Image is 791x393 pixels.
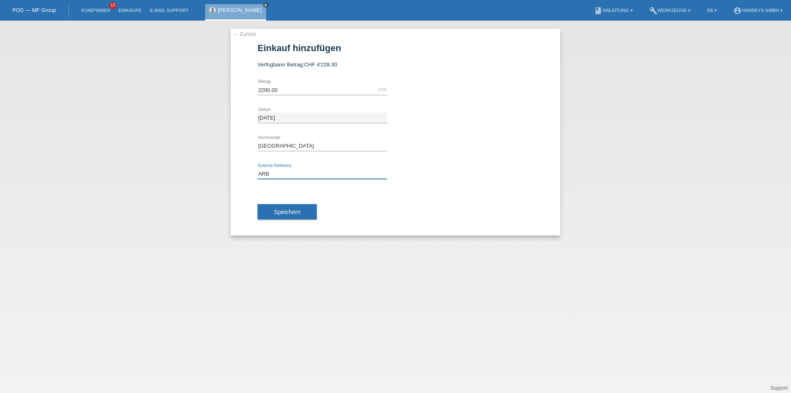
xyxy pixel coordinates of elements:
[109,2,117,9] span: 15
[146,8,193,13] a: E-Mail Support
[649,7,658,15] i: build
[218,7,262,13] a: [PERSON_NAME]
[594,7,602,15] i: book
[733,7,742,15] i: account_circle
[233,31,256,37] a: ← Zurück
[274,209,300,215] span: Speichern
[257,43,534,53] h1: Einkauf hinzufügen
[257,61,534,68] div: Verfügbarer Betrag:
[77,8,114,13] a: Kund*innen
[114,8,145,13] a: Einkäufe
[703,8,721,13] a: DE ▾
[770,385,788,391] a: Support
[304,61,337,68] span: CHF 4'228.30
[590,8,637,13] a: bookAnleitung ▾
[12,7,56,13] a: POS — MF Group
[263,2,269,8] a: close
[729,8,787,13] a: account_circleHandeys GmbH ▾
[264,3,268,7] i: close
[257,204,317,220] button: Speichern
[378,87,387,92] div: CHF
[645,8,695,13] a: buildWerkzeuge ▾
